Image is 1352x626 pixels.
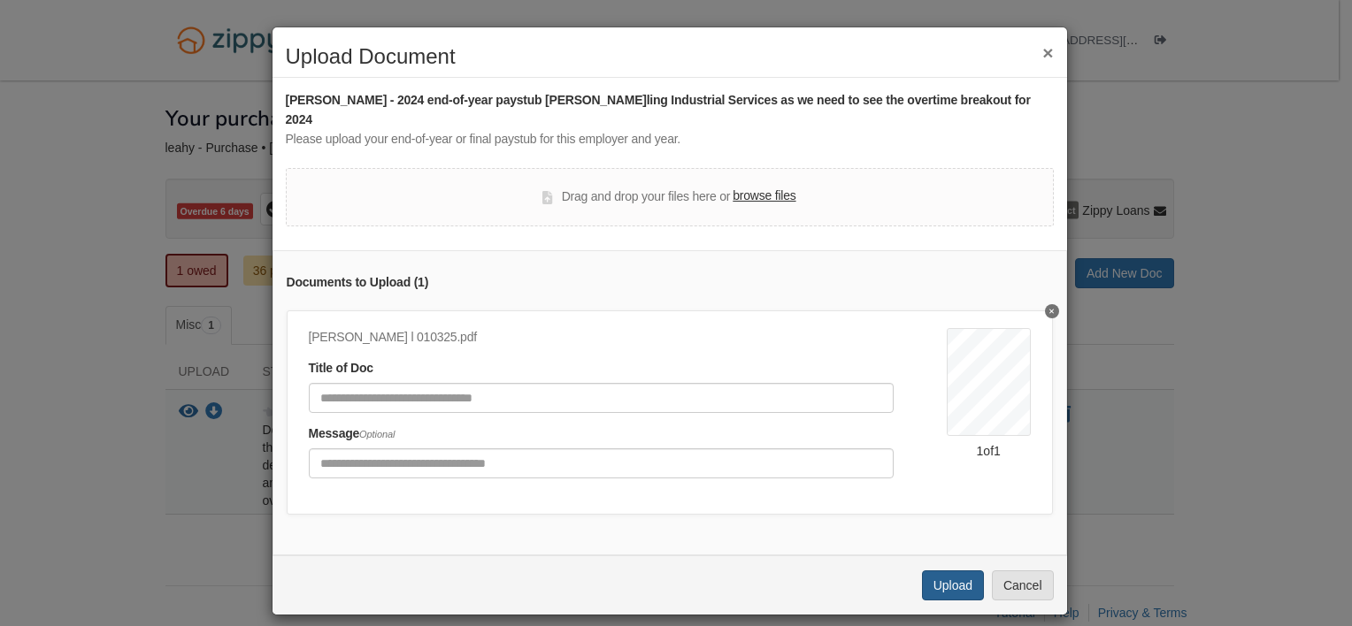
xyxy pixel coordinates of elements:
span: Optional [359,429,395,439]
div: Please upload your end-of-year or final paystub for this employer and year. [286,130,1054,149]
div: Drag and drop your files here or [542,187,795,208]
div: 1 of 1 [947,442,1031,460]
div: Documents to Upload ( 1 ) [287,273,1053,293]
button: Cancel [992,570,1054,600]
div: [PERSON_NAME] - 2024 end-of-year paystub [PERSON_NAME]ling Industrial Services as we need to see ... [286,91,1054,130]
label: Title of Doc [309,359,373,378]
label: browse files [733,187,795,206]
label: Message [309,424,396,444]
button: Upload [922,570,984,600]
input: Include any comments on this document [309,448,894,478]
div: [PERSON_NAME] l 010325.pdf [309,328,894,347]
h2: Upload Document [286,45,1054,68]
input: Document Title [309,383,894,413]
button: Delete undefined [1045,304,1059,318]
button: × [1042,43,1053,62]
